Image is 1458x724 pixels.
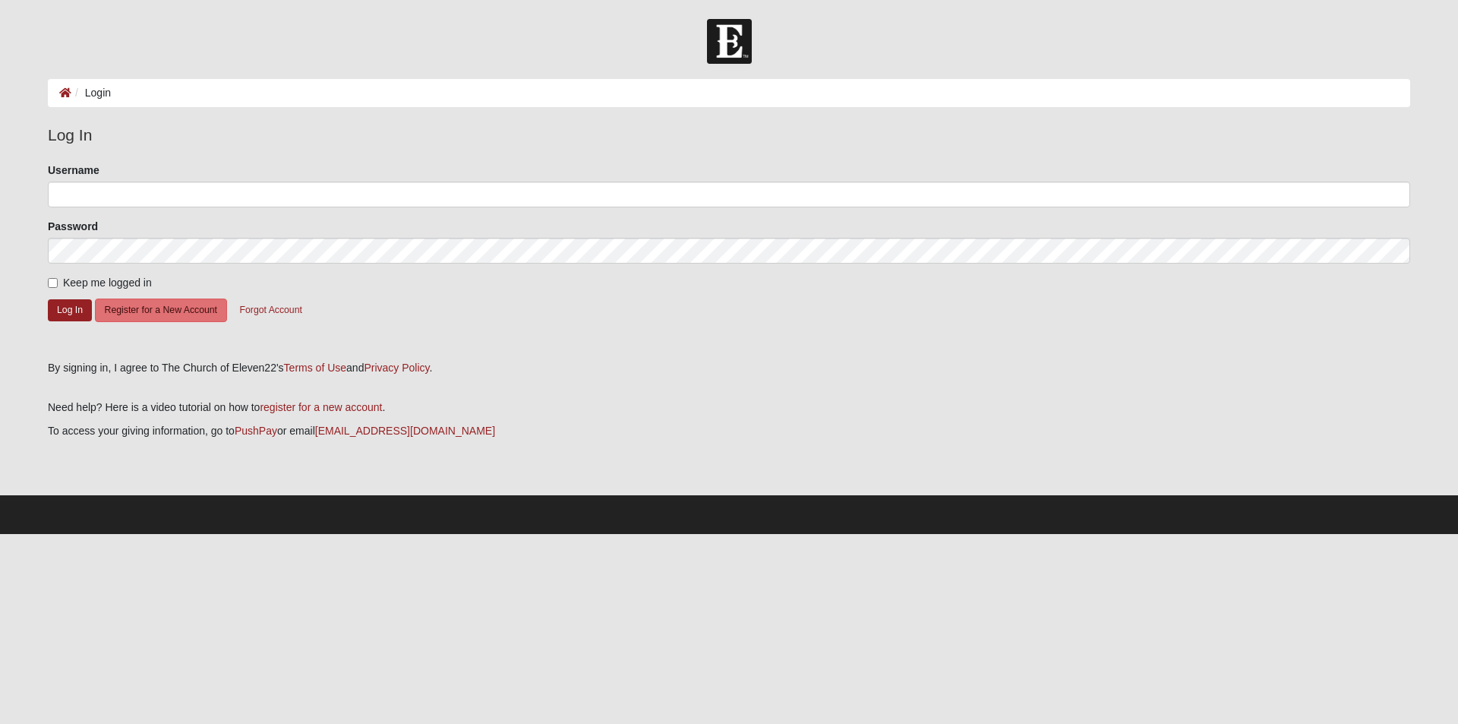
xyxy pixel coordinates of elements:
button: Register for a New Account [95,299,227,322]
a: PushPay [235,425,277,437]
a: Privacy Policy [364,362,429,374]
legend: Log In [48,123,1410,147]
button: Forgot Account [230,299,312,322]
img: Church of Eleven22 Logo [707,19,752,64]
a: Terms of Use [284,362,346,374]
div: By signing in, I agree to The Church of Eleven22's and . [48,360,1410,376]
label: Password [48,219,98,234]
button: Log In [48,299,92,321]
li: Login [71,85,111,101]
span: Keep me logged in [63,277,152,289]
p: Need help? Here is a video tutorial on how to . [48,400,1410,416]
p: To access your giving information, go to or email [48,423,1410,439]
input: Keep me logged in [48,278,58,288]
a: [EMAIL_ADDRESS][DOMAIN_NAME] [315,425,495,437]
a: register for a new account [260,401,382,413]
label: Username [48,163,99,178]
